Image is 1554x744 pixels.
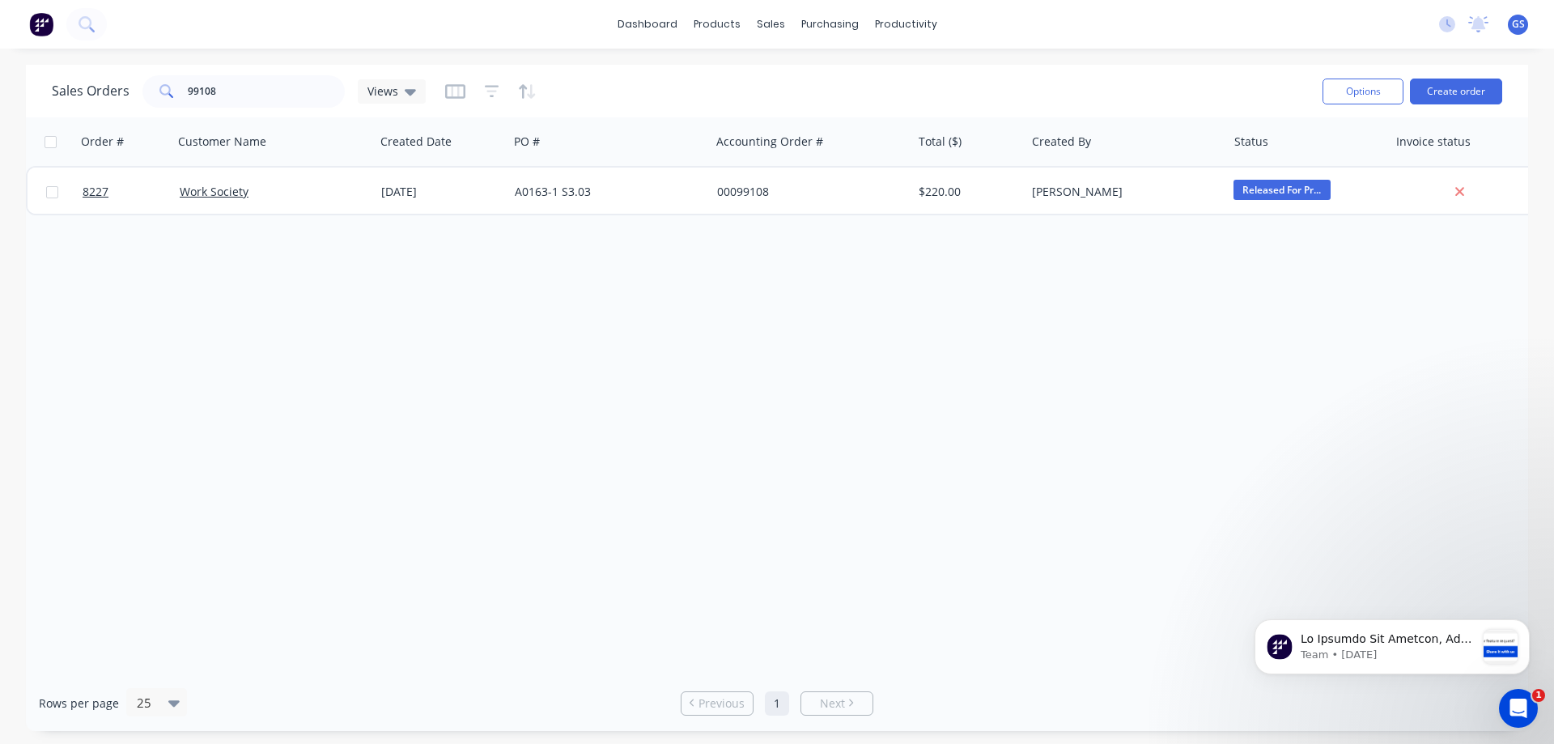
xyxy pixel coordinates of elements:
[820,695,845,712] span: Next
[1233,180,1331,200] span: Released For Pr...
[717,184,897,200] div: 00099108
[188,75,346,108] input: Search...
[1396,134,1471,150] div: Invoice status
[919,134,962,150] div: Total ($)
[381,184,502,200] div: [DATE]
[70,61,245,75] p: Message from Team, sent 3w ago
[83,168,180,216] a: 8227
[609,12,686,36] a: dashboard
[29,12,53,36] img: Factory
[1234,134,1268,150] div: Status
[380,134,452,150] div: Created Date
[1230,587,1554,700] iframe: Intercom notifications message
[1532,689,1545,702] span: 1
[919,184,1013,200] div: $220.00
[674,691,880,716] ul: Pagination
[801,695,873,712] a: Next page
[1323,79,1403,104] button: Options
[681,695,753,712] a: Previous page
[765,691,789,716] a: Page 1 is your current page
[180,184,248,199] a: Work Society
[1512,17,1525,32] span: GS
[867,12,945,36] div: productivity
[39,695,119,712] span: Rows per page
[686,12,749,36] div: products
[367,83,398,100] span: Views
[793,12,867,36] div: purchasing
[178,134,266,150] div: Customer Name
[1410,79,1502,104] button: Create order
[749,12,793,36] div: sales
[83,184,108,200] span: 8227
[1499,689,1538,728] iframe: Intercom live chat
[52,83,129,99] h1: Sales Orders
[81,134,124,150] div: Order #
[514,134,540,150] div: PO #
[1032,134,1091,150] div: Created By
[698,695,745,712] span: Previous
[716,134,823,150] div: Accounting Order #
[515,184,694,200] div: A0163-1 S3.03
[1032,184,1212,200] div: [PERSON_NAME]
